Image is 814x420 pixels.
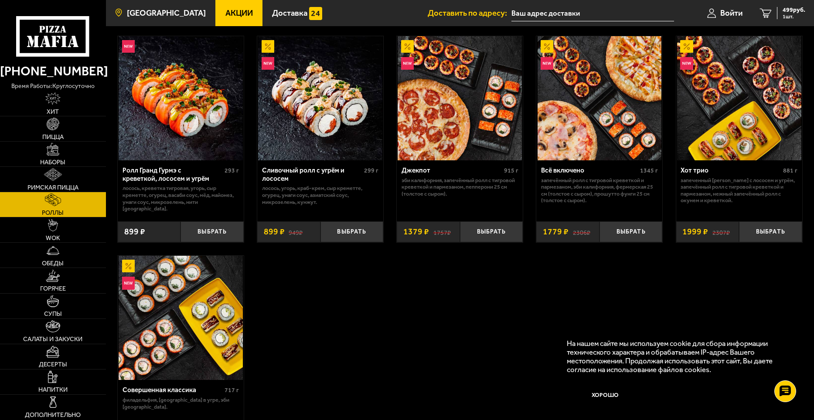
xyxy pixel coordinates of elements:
span: Салаты и закуски [23,336,82,342]
span: 293 г [225,167,239,174]
img: Всё включено [538,36,662,160]
span: 299 г [364,167,378,174]
p: На нашем сайте мы используем cookie для сбора информации технического характера и обрабатываем IP... [567,339,789,374]
span: Напитки [38,386,68,393]
img: Новинка [122,277,135,289]
span: Акции [225,9,253,17]
span: Римская пицца [27,184,78,190]
img: Совершенная классика [119,256,243,380]
span: 881 г [783,167,797,174]
input: Ваш адрес доставки [511,5,674,21]
span: 1779 ₽ [543,227,569,236]
s: 1757 ₽ [433,227,451,236]
a: АкционныйНовинкаХот трио [676,36,802,160]
span: Войти [720,9,742,17]
button: Хорошо [567,382,643,407]
button: Выбрать [739,221,802,242]
button: Выбрать [460,221,523,242]
img: Акционный [401,40,414,53]
span: 717 г [225,386,239,394]
button: Выбрать [320,221,384,242]
a: АкционныйНовинкаСовершенная классика [118,256,244,380]
img: Акционный [680,40,693,53]
p: Запеченный [PERSON_NAME] с лососем и угрём, Запечённый ролл с тигровой креветкой и пармезаном, Не... [681,177,797,204]
span: Горячее [40,285,66,291]
p: Филадельфия, [GEOGRAPHIC_DATA] в угре, Эби [GEOGRAPHIC_DATA]. [123,396,239,410]
div: Совершенная классика [123,386,223,394]
span: Доставить по адресу: [428,9,511,17]
span: Дополнительно [25,412,81,418]
p: Запечённый ролл с тигровой креветкой и пармезаном, Эби Калифорния, Фермерская 25 см (толстое с сы... [541,177,658,204]
img: Ролл Гранд Гурмэ с креветкой, лососем и угрём [119,36,243,160]
span: 899 ₽ [124,227,145,236]
span: Пицца [42,134,64,140]
span: Наборы [40,159,65,165]
span: Супы [44,311,62,317]
span: Десерты [39,361,67,367]
span: 499 руб. [783,7,805,13]
img: Новинка [122,40,135,53]
span: Доставка [272,9,307,17]
img: Акционный [122,260,135,272]
span: Обеды [42,260,64,266]
p: лосось, креветка тигровая, угорь, Сыр креметте, огурец, васаби соус, мёд, майонез, унаги соус, ми... [123,185,239,212]
div: Всё включено [541,166,638,175]
div: Ролл Гранд Гурмэ с креветкой, лососем и угрём [123,166,223,183]
img: Новинка [262,57,274,70]
span: [GEOGRAPHIC_DATA] [127,9,206,17]
a: НовинкаРолл Гранд Гурмэ с креветкой, лососем и угрём [118,36,244,160]
img: Новинка [541,57,553,70]
span: Хит [47,108,59,115]
img: Хот трио [677,36,801,160]
a: АкционныйНовинкаСливочный ролл с угрём и лососем [257,36,383,160]
div: Хот трио [681,166,781,175]
p: лосось, угорь, краб-крем, Сыр креметте, огурец, унаги соус, азиатский соус, микрозелень, кунжут. [262,185,379,205]
img: 15daf4d41897b9f0e9f617042186c801.svg [309,7,322,20]
span: Роллы [42,210,64,216]
span: 1379 ₽ [403,227,429,236]
span: 1999 ₽ [682,227,708,236]
span: 915 г [504,167,518,174]
img: Акционный [262,40,274,53]
a: АкционныйНовинкаВсё включено [536,36,662,160]
s: 949 ₽ [289,227,303,236]
img: Сливочный ролл с угрём и лососем [258,36,382,160]
div: Сливочный ролл с угрём и лососем [262,166,362,183]
div: Джекпот [402,166,502,175]
span: 1 шт. [783,14,805,19]
span: WOK [46,235,60,241]
img: Новинка [680,57,693,70]
s: 2306 ₽ [573,227,590,236]
img: Новинка [401,57,414,70]
img: Джекпот [398,36,522,160]
span: 1345 г [640,167,658,174]
img: Акционный [541,40,553,53]
s: 2307 ₽ [712,227,730,236]
button: Выбрать [181,221,244,242]
a: АкционныйНовинкаДжекпот [397,36,523,160]
p: Эби Калифорния, Запечённый ролл с тигровой креветкой и пармезаном, Пепперони 25 см (толстое с сыр... [402,177,518,197]
button: Выбрать [599,221,663,242]
span: 899 ₽ [264,227,285,236]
